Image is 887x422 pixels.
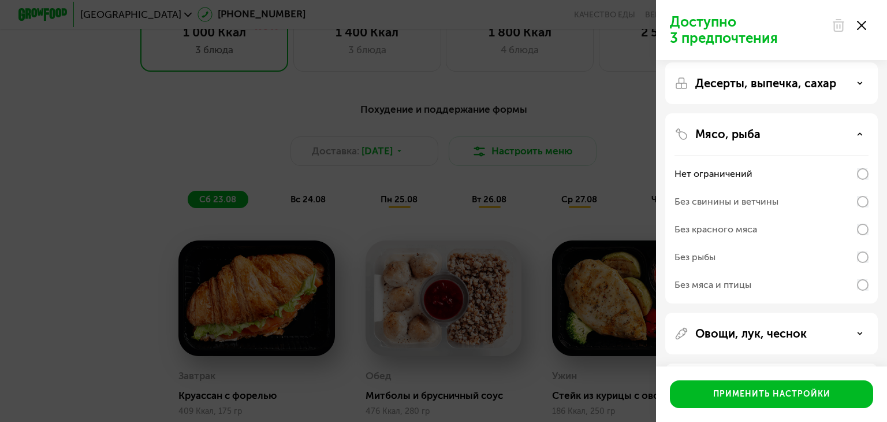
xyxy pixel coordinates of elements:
p: Овощи, лук, чеснок [695,327,807,340]
div: Нет ограничений [674,167,752,181]
p: Мясо, рыба [695,127,761,141]
button: Применить настройки [670,380,873,408]
div: Без свинины и ветчины [674,195,778,209]
div: Применить настройки [713,388,830,400]
div: Без красного мяса [674,223,757,236]
div: Без рыбы [674,250,715,264]
div: Без мяса и птицы [674,278,751,292]
p: Десерты, выпечка, сахар [695,76,836,90]
p: Доступно 3 предпочтения [670,14,825,46]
